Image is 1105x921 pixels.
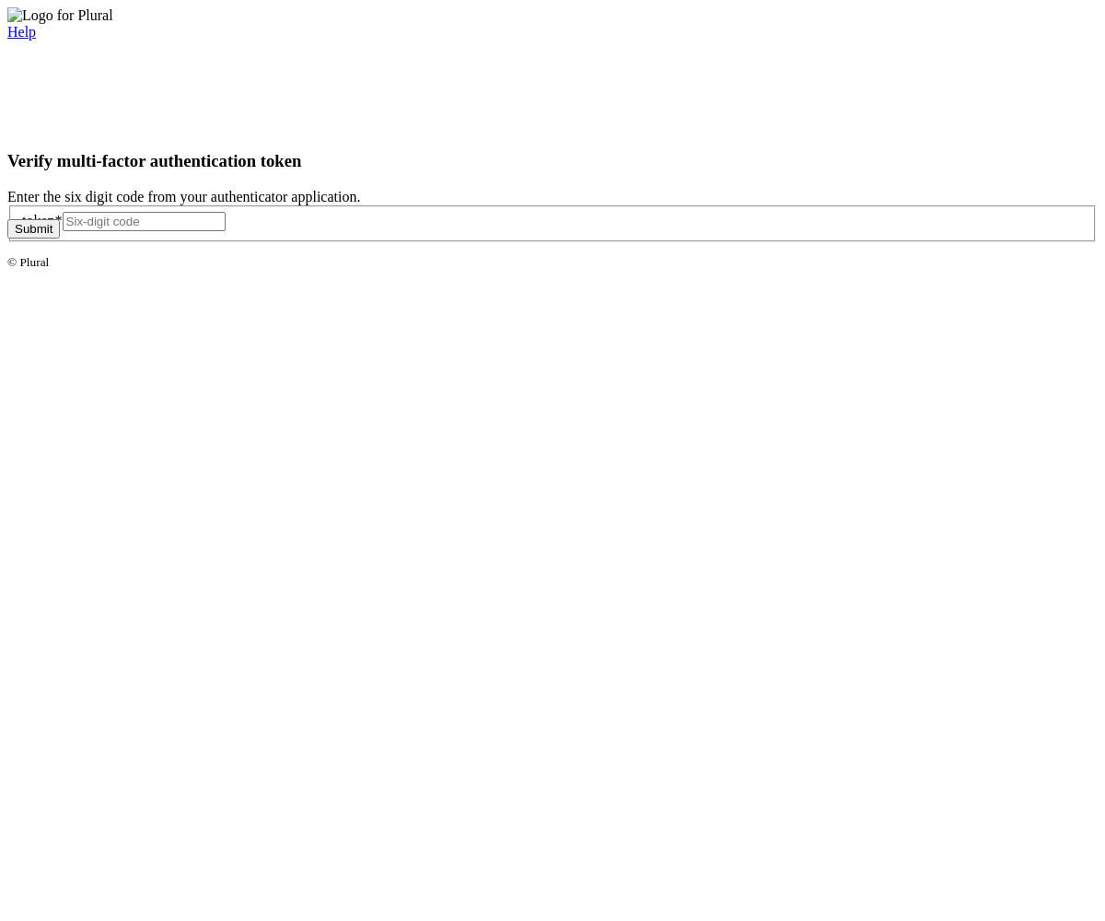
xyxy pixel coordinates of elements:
[7,189,1098,205] div: Enter the six digit code from your authenticator application.
[22,213,63,228] label: token
[7,7,113,24] img: Logo for Plural
[7,219,60,239] button: Submit
[7,151,1098,171] h3: Verify multi-factor authentication token
[7,24,36,40] a: Help
[63,212,226,231] input: Six-digit code
[7,255,49,269] small: © Plural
